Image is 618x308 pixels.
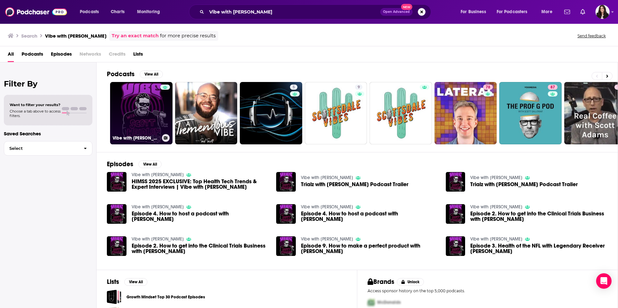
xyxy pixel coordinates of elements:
a: Episode 2. How to get into the Clinical Trials Business with Joseph Kim [446,204,465,224]
span: Logged in as RebeccaShapiro [595,5,610,19]
span: New [401,4,413,10]
h3: Vibe with [PERSON_NAME] [45,33,107,39]
span: Open Advanced [383,10,410,14]
button: open menu [75,7,107,17]
img: Episode 3. Health of the NFL with Legendary Receiver Mike Pritchard [446,236,465,256]
img: Podchaser - Follow, Share and Rate Podcasts [5,6,67,18]
span: 87 [550,84,555,91]
a: Podcasts [22,49,43,62]
a: 5 [290,85,297,90]
button: Open AdvancedNew [380,8,413,16]
span: 5 [293,84,295,91]
p: Access sponsor history on the top 5,000 podcasts. [368,288,607,293]
a: Show notifications dropdown [562,6,573,17]
a: PodcastsView All [107,70,163,78]
a: Episode 2. How to get into the Clinical Trials Business with Joseph Kim [107,236,126,256]
img: Episode 4. How to host a podcast with Amanda McLean [276,204,296,224]
a: 5 [240,82,302,144]
img: HIMSS 2025 EXCLUSIVE: Top Health Tech Trends & Expert Interviews | Vibe with Scott Weidley [107,172,126,192]
a: Episode 4. How to host a podcast with Amanda McLean [132,211,269,222]
span: Choose a tab above to access filters. [10,109,61,118]
span: HIMSS 2025 EXCLUSIVE: Top Health Tech Trends & Expert Interviews | Vibe with [PERSON_NAME] [132,179,269,190]
a: EpisodesView All [107,160,162,168]
a: 87 [499,82,562,144]
h2: Filter By [4,79,92,88]
img: User Profile [595,5,610,19]
a: Show notifications dropdown [578,6,588,17]
div: Search podcasts, credits, & more... [195,5,437,19]
button: Send feedback [576,33,608,39]
a: Episode 9. How to make a perfect product with Sarah Zweifach [301,243,438,254]
a: Vibe with Scott Weidley [301,236,353,242]
div: Open Intercom Messenger [596,273,612,289]
a: Vibe with Scott Weidley [301,175,353,180]
span: Want to filter your results? [10,103,61,107]
a: Charts [107,7,128,17]
span: Select [4,146,79,150]
a: Episodes [51,49,72,62]
a: Episode 4. How to host a podcast with Amanda McLean [301,211,438,222]
h3: Vibe with [PERSON_NAME] [113,135,159,141]
img: Trialz with Scott Weidley Podcast Trailer [276,172,296,192]
span: for more precise results [160,32,216,40]
a: Vibe with Scott Weidley [132,236,184,242]
button: View All [124,278,147,286]
a: Lists [133,49,143,62]
span: Trialz with [PERSON_NAME] Podcast Trailer [301,182,408,187]
button: View All [138,160,162,168]
a: Vibe with Scott Weidley [470,204,522,210]
button: open menu [133,7,168,17]
span: Credits [109,49,126,62]
a: Episode 3. Health of the NFL with Legendary Receiver Mike Pritchard [470,243,607,254]
span: Episode 3. Health of the NFL with Legendary Receiver [PERSON_NAME] [470,243,607,254]
a: 87 [548,85,557,90]
a: Episode 9. How to make a perfect product with Sarah Zweifach [276,236,296,256]
p: Saved Searches [4,131,92,137]
span: Episode 4. How to host a podcast with [PERSON_NAME] [301,211,438,222]
a: 78 [483,85,493,90]
a: Vibe with Scott Weidley [132,204,184,210]
span: Monitoring [137,7,160,16]
a: Episode 2. How to get into the Clinical Trials Business with Joseph Kim [132,243,269,254]
a: Try an exact match [112,32,159,40]
img: Episode 4. How to host a podcast with Amanda McLean [107,204,126,224]
a: Vibe with Scott Weidley [470,175,522,180]
span: Trialz with [PERSON_NAME] Podcast Trailer [470,182,578,187]
span: Charts [111,7,125,16]
span: Episode 2. How to get into the Clinical Trials Business with [PERSON_NAME] [132,243,269,254]
span: Podcasts [80,7,99,16]
button: Show profile menu [595,5,610,19]
span: Episode 9. How to make a perfect product with [PERSON_NAME] [301,243,438,254]
span: More [541,7,552,16]
span: For Podcasters [497,7,528,16]
a: Vibe with [PERSON_NAME] [110,82,173,144]
a: Trialz with Scott Weidley Podcast Trailer [301,182,408,187]
a: Vibe with Scott Weidley [301,204,353,210]
h2: Episodes [107,160,133,168]
button: Unlock [397,278,424,286]
button: open menu [456,7,494,17]
span: For Business [461,7,486,16]
span: 9 [358,84,360,91]
a: 9 [355,85,362,90]
span: Growth Mindset Top 30 Podcast Episodes [107,290,121,304]
span: Episode 4. How to host a podcast with [PERSON_NAME] [132,211,269,222]
a: HIMSS 2025 EXCLUSIVE: Top Health Tech Trends & Expert Interviews | Vibe with Scott Weidley [132,179,269,190]
a: Vibe with Scott Weidley [470,236,522,242]
a: Trialz with Scott Weidley Podcast Trailer [470,182,578,187]
img: Trialz with Scott Weidley Podcast Trailer [446,172,465,192]
a: All [8,49,14,62]
span: Networks [80,49,101,62]
a: 78 [435,82,497,144]
button: open menu [537,7,560,17]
